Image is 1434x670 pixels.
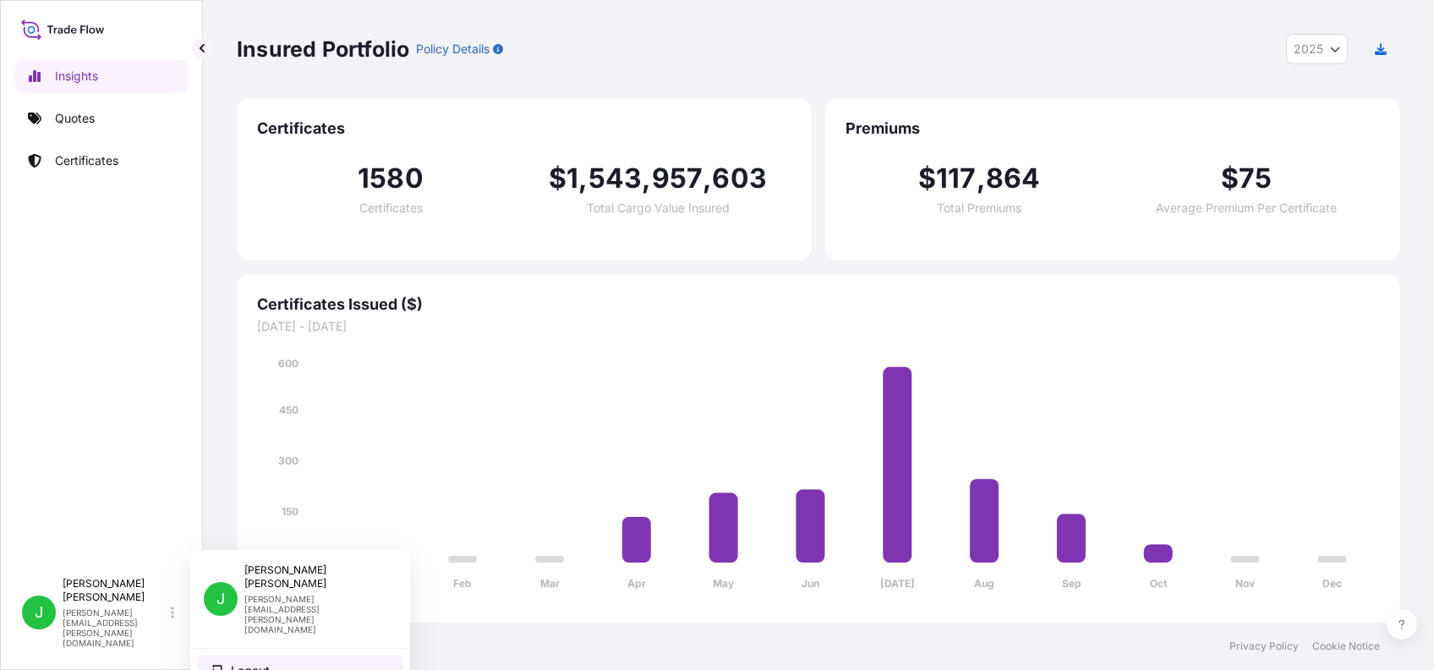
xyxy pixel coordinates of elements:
[55,152,118,169] p: Certificates
[1150,577,1168,590] tspan: Oct
[986,165,1041,192] span: 864
[63,577,167,604] p: [PERSON_NAME] [PERSON_NAME]
[278,454,298,467] tspan: 300
[846,118,1380,139] span: Premiums
[652,165,703,192] span: 957
[1286,34,1348,64] button: Year Selector
[14,144,189,178] a: Certificates
[712,165,767,192] span: 603
[936,165,977,192] span: 117
[1322,577,1342,590] tspan: Dec
[1239,165,1272,192] span: 75
[937,202,1021,214] span: Total Premiums
[1062,577,1081,590] tspan: Sep
[14,59,189,93] a: Insights
[237,36,409,63] p: Insured Portfolio
[63,607,167,648] p: [PERSON_NAME][EMAIL_ADDRESS][PERSON_NAME][DOMAIN_NAME]
[55,110,95,127] p: Quotes
[587,202,730,214] span: Total Cargo Value Insured
[977,165,986,192] span: ,
[1294,41,1323,58] span: 2025
[453,577,472,590] tspan: Feb
[216,590,225,607] span: J
[282,505,298,518] tspan: 150
[802,577,819,590] tspan: Jun
[642,165,651,192] span: ,
[14,102,189,135] a: Quotes
[257,318,1380,335] span: [DATE] - [DATE]
[703,165,712,192] span: ,
[918,165,936,192] span: $
[974,577,994,590] tspan: Aug
[627,577,646,590] tspan: Apr
[549,165,566,192] span: $
[1156,202,1337,214] span: Average Premium Per Certificate
[1235,577,1256,590] tspan: Nov
[358,165,424,192] span: 1580
[55,68,98,85] p: Insights
[359,202,423,214] span: Certificates
[588,165,643,192] span: 543
[1312,640,1380,653] a: Cookie Notice
[278,357,298,370] tspan: 600
[713,577,735,590] tspan: May
[244,563,383,590] p: [PERSON_NAME] [PERSON_NAME]
[1229,640,1299,653] a: Privacy Policy
[540,577,560,590] tspan: Mar
[880,577,915,590] tspan: [DATE]
[35,604,43,621] span: J
[1221,165,1239,192] span: $
[279,404,298,416] tspan: 450
[244,594,383,634] p: [PERSON_NAME][EMAIL_ADDRESS][PERSON_NAME][DOMAIN_NAME]
[257,294,1380,315] span: Certificates Issued ($)
[257,118,791,139] span: Certificates
[566,165,578,192] span: 1
[416,41,490,58] p: Policy Details
[578,165,588,192] span: ,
